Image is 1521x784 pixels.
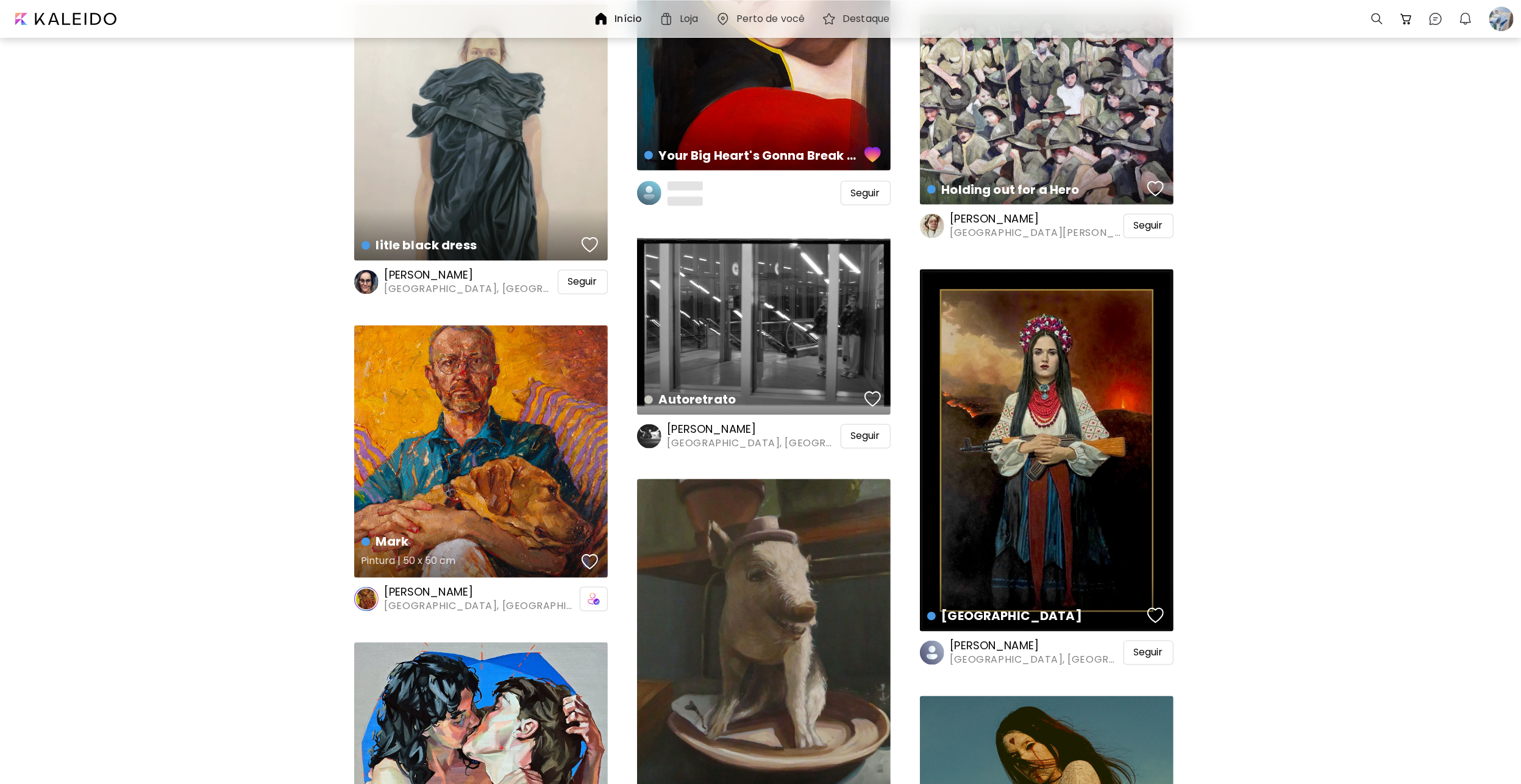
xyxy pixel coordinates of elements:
h6: [PERSON_NAME] [385,585,577,600]
h6: Início [614,14,642,24]
span: [GEOGRAPHIC_DATA][PERSON_NAME][GEOGRAPHIC_DATA] [950,227,1121,240]
span: Seguir [851,430,880,443]
div: Seguir [841,424,891,449]
a: Loja [659,12,703,26]
h4: Autoretrato [644,391,861,409]
button: favorites [1144,177,1167,201]
img: icon [588,593,600,605]
span: Seguir [851,187,880,199]
div: Seguir [558,270,608,294]
a: Destaque [822,12,894,26]
span: [GEOGRAPHIC_DATA], [GEOGRAPHIC_DATA] [950,654,1121,667]
a: MarkPintura | 50 x 50 cmfavoriteshttps://cdn.kaleido.art/CDN/Artwork/71411/Primary/medium.webp?up... [354,326,608,578]
h6: [PERSON_NAME] [385,268,555,283]
a: [PERSON_NAME][GEOGRAPHIC_DATA], [GEOGRAPHIC_DATA]Seguir [354,268,608,296]
h4: [GEOGRAPHIC_DATA] [927,607,1144,625]
a: [GEOGRAPHIC_DATA]favoriteshttps://cdn.kaleido.art/CDN/Artwork/68133/Primary/medium.webp?updated=3... [920,269,1174,632]
span: Seguir [1134,647,1163,659]
a: Perto de você [716,12,810,26]
img: bellIcon [1458,12,1473,26]
h6: [PERSON_NAME] [668,422,838,437]
span: [GEOGRAPHIC_DATA], [GEOGRAPHIC_DATA] [385,600,577,613]
h4: litle black dress [362,237,578,255]
img: cart [1399,12,1414,26]
span: Seguir [1134,220,1163,232]
a: [PERSON_NAME][GEOGRAPHIC_DATA][PERSON_NAME][GEOGRAPHIC_DATA]Seguir [920,212,1174,240]
button: favorites [861,143,885,167]
button: favorites [579,233,602,257]
span: Seguir [568,276,597,288]
span: [GEOGRAPHIC_DATA], [GEOGRAPHIC_DATA] [668,437,838,451]
h4: Holding out for a Hero [927,180,1144,199]
a: [PERSON_NAME][GEOGRAPHIC_DATA], [GEOGRAPHIC_DATA]Seguir [920,639,1174,667]
a: Início [594,12,647,26]
button: favorites [861,387,885,412]
a: Seguir [637,178,891,208]
h6: Destaque [842,14,889,24]
a: [PERSON_NAME][GEOGRAPHIC_DATA], [GEOGRAPHIC_DATA]icon [354,585,608,613]
a: Holding out for a Herofavoriteshttps://cdn.kaleido.art/CDN/Artwork/62043/Primary/medium.webp?upda... [920,15,1174,205]
a: litle black dressfavoriteshttps://cdn.kaleido.art/CDN/Artwork/16586/Primary/medium.webp?updated=7... [354,5,608,261]
h6: Loja [680,14,698,24]
div: Seguir [1124,641,1174,665]
h4: Your Big Heart's Gonna Break Your Little Body [644,146,861,165]
div: Seguir [1124,214,1174,238]
h6: Perto de você [736,14,805,24]
img: chatIcon [1428,12,1443,26]
h6: [PERSON_NAME] [950,212,1121,227]
span: [GEOGRAPHIC_DATA], [GEOGRAPHIC_DATA] [385,283,555,296]
h5: Pintura | 50 x 50 cm [362,551,578,576]
button: bellIcon [1455,9,1476,29]
h6: [PERSON_NAME] [950,639,1121,654]
div: Seguir [841,181,891,205]
button: favorites [579,550,602,574]
button: favorites [1144,604,1167,628]
a: [PERSON_NAME][GEOGRAPHIC_DATA], [GEOGRAPHIC_DATA]Seguir [637,422,891,451]
h4: Mark [362,533,578,551]
a: Autoretratofavoriteshttps://cdn.kaleido.art/CDN/Artwork/74187/Primary/medium.webp?updated=328433 [637,235,891,415]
